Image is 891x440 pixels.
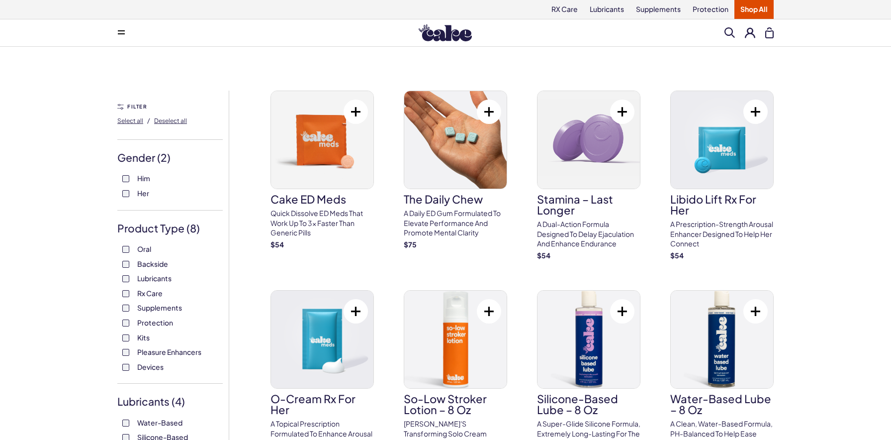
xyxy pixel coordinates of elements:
[404,91,507,189] img: The Daily Chew
[670,194,774,216] h3: Libido Lift Rx For Her
[537,91,640,189] img: Stamina – Last Longer
[537,220,640,249] p: A dual-action formula designed to delay ejaculation and enhance endurance
[147,116,150,125] span: /
[154,112,187,128] button: Deselect all
[671,91,773,189] img: Libido Lift Rx For Her
[537,251,550,260] strong: $ 54
[122,246,129,253] input: Oral
[270,393,374,415] h3: O-Cream Rx for Her
[122,275,129,282] input: Lubricants
[137,272,172,285] span: Lubricants
[137,345,201,358] span: Pleasure Enhancers
[537,291,640,388] img: Silicone-Based Lube – 8 oz
[671,291,773,388] img: Water-Based Lube – 8 oz
[122,305,129,312] input: Supplements
[154,117,187,124] span: Deselect all
[270,91,374,249] a: Cake ED MedsCake ED MedsQuick dissolve ED Meds that work up to 3x faster than generic pills$54
[271,291,373,388] img: O-Cream Rx for Her
[137,287,163,300] span: Rx Care
[122,175,129,182] input: Him
[404,291,507,388] img: So-Low Stroker Lotion – 8 oz
[270,194,374,205] h3: Cake ED Meds
[137,316,173,329] span: Protection
[404,393,507,415] h3: So-Low Stroker Lotion – 8 oz
[137,172,150,185] span: Him
[137,301,182,314] span: Supplements
[137,360,164,373] span: Devices
[117,112,143,128] button: Select all
[271,91,373,189] img: Cake ED Meds
[670,220,774,249] p: A prescription-strength arousal enhancer designed to help her connect
[419,24,472,41] img: Hello Cake
[137,242,151,255] span: Oral
[137,257,168,270] span: Backside
[122,334,129,341] input: Kits
[404,194,507,205] h3: The Daily Chew
[537,91,640,260] a: Stamina – Last LongerStamina – Last LongerA dual-action formula designed to delay ejaculation and...
[670,91,774,260] a: Libido Lift Rx For HerLibido Lift Rx For HerA prescription-strength arousal enhancer designed to ...
[122,261,129,268] input: Backside
[537,393,640,415] h3: Silicone-Based Lube – 8 oz
[122,320,129,327] input: Protection
[270,209,374,238] p: Quick dissolve ED Meds that work up to 3x faster than generic pills
[670,393,774,415] h3: Water-Based Lube – 8 oz
[122,190,129,197] input: Her
[404,209,507,238] p: A Daily ED Gum Formulated To Elevate Performance And Promote Mental Clarity
[137,331,150,344] span: Kits
[404,91,507,249] a: The Daily ChewThe Daily ChewA Daily ED Gum Formulated To Elevate Performance And Promote Mental C...
[122,349,129,356] input: Pleasure Enhancers
[670,251,684,260] strong: $ 54
[122,290,129,297] input: Rx Care
[537,194,640,216] h3: Stamina – Last Longer
[122,420,129,427] input: Water-Based
[137,416,182,429] span: Water-Based
[137,187,149,200] span: Her
[404,240,417,249] strong: $ 75
[270,240,284,249] strong: $ 54
[122,364,129,371] input: Devices
[117,117,143,124] span: Select all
